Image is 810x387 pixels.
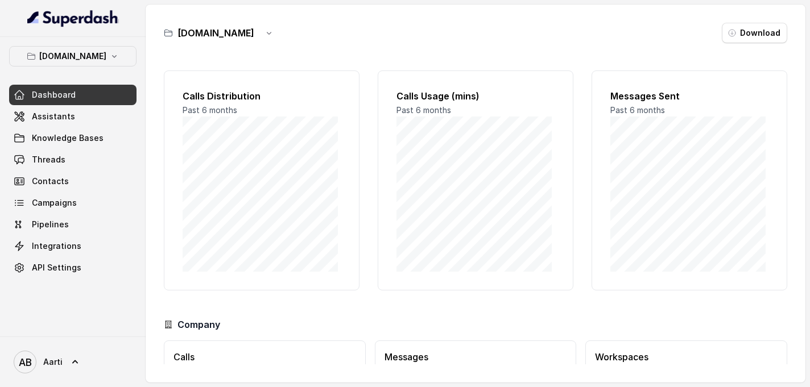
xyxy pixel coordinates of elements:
[9,346,137,378] a: Aarti
[9,85,137,105] a: Dashboard
[32,262,81,273] span: API Settings
[32,219,69,230] span: Pipelines
[183,89,341,103] h2: Calls Distribution
[9,106,137,127] a: Assistants
[9,46,137,66] button: [DOMAIN_NAME]
[9,149,137,170] a: Threads
[396,89,555,103] h2: Calls Usage (mins)
[396,105,451,115] span: Past 6 months
[173,350,356,364] h3: Calls
[32,240,81,252] span: Integrations
[610,105,665,115] span: Past 6 months
[39,49,106,63] p: [DOMAIN_NAME]
[32,176,69,187] span: Contacts
[177,26,254,40] h3: [DOMAIN_NAME]
[27,9,119,27] img: light.svg
[177,318,220,331] h3: Company
[9,193,137,213] a: Campaigns
[595,350,778,364] h3: Workspaces
[9,236,137,256] a: Integrations
[32,197,77,209] span: Campaigns
[9,257,137,278] a: API Settings
[9,171,137,192] a: Contacts
[43,356,63,368] span: Aarti
[183,105,237,115] span: Past 6 months
[9,128,137,148] a: Knowledge Bases
[9,214,137,235] a: Pipelines
[385,350,567,364] h3: Messages
[32,89,76,101] span: Dashboard
[610,89,768,103] h2: Messages Sent
[32,154,65,165] span: Threads
[722,23,787,43] button: Download
[19,356,32,368] text: AB
[32,132,104,144] span: Knowledge Bases
[32,111,75,122] span: Assistants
